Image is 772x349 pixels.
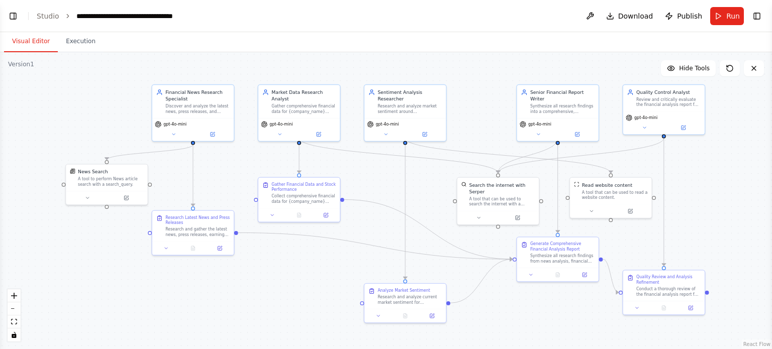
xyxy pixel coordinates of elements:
div: Conduct a thorough review of the financial analysis report for {company_name}, checking for accur... [636,286,701,297]
div: Sentiment Analysis ResearcherResearch and analyze market sentiment around {company_name} by exami... [364,84,447,142]
button: Visual Editor [4,31,58,52]
div: Version 1 [8,60,34,68]
nav: breadcrumb [37,11,173,21]
div: SerperDevToolSearch the internet with SerperA tool that can be used to search the internet with a... [456,177,539,225]
g: Edge from 90548695-c04d-4ad4-a71a-d6667718fd24 to 896b15a3-e595-4ffc-8cb7-cc4595207eb7 [238,229,513,263]
button: Open in side panel [573,271,596,279]
button: Hide Tools [661,60,716,76]
g: Edge from ba986f4f-8556-43eb-bdee-9d5eb682ff21 to 97058e47-3def-4bc4-8488-e7c5393f8801 [402,138,614,173]
button: Open in side panel [664,124,702,132]
button: Open in side panel [499,214,536,222]
button: Open in side panel [108,194,145,202]
g: Edge from df3a9d34-48aa-432a-a8c5-418cf7f897b2 to c8405f25-8eac-4946-9f49-e11857f18901 [660,138,667,266]
div: Generate Comprehensive Financial Analysis Report [530,242,595,252]
img: SerperDevTool [461,182,467,187]
div: Discover and analyze the latest news, press releases, and market developments related to {company... [165,103,230,114]
button: Publish [661,7,706,25]
div: Senior Financial Report WriterSynthesize all research findings into a comprehensive, professional... [516,84,599,142]
g: Edge from 73c23223-e095-403b-860b-f4b9cfdb409e to 896b15a3-e595-4ffc-8cb7-cc4595207eb7 [450,256,513,306]
g: Edge from df3a9d34-48aa-432a-a8c5-418cf7f897b2 to f4377160-72d7-4d47-8172-571ed40f1b74 [495,138,667,173]
div: Financial News Research Specialist [165,89,230,102]
div: A tool that can be used to read a website content. [582,190,648,200]
g: Edge from ba986f4f-8556-43eb-bdee-9d5eb682ff21 to 73c23223-e095-403b-860b-f4b9cfdb409e [402,138,409,279]
g: Edge from 99338ccc-f6d4-42dc-b998-014c063d944f to 896b15a3-e595-4ffc-8cb7-cc4595207eb7 [554,138,561,233]
div: SerplyNewsSearchToolNews SearchA tool to perform News article search with a search_query. [65,164,148,205]
button: toggle interactivity [8,328,21,341]
div: Quality Review and Analysis RefinementConduct a thorough review of the financial analysis report ... [622,270,705,315]
div: Gather Financial Data and Stock PerformanceCollect comprehensive financial data for {company_name... [258,177,341,222]
a: Studio [37,12,59,20]
span: Run [726,11,740,21]
div: Quality Control AnalystReview and critically evaluate the financial analysis report for {company_... [622,84,705,135]
div: Analyze Market SentimentResearch and analyze current market sentiment for {company_name} by exami... [364,283,447,323]
button: Open in side panel [300,131,337,139]
g: Edge from 265c1c57-8562-4cc9-be3d-a2f22345509d to f4377160-72d7-4d47-8172-571ed40f1b74 [296,138,501,173]
div: News Search [78,168,108,175]
div: Research and analyze market sentiment around {company_name} by examining social media discussions... [377,103,442,114]
div: ScrapeWebsiteToolRead website contentA tool that can be used to read a website content. [569,177,652,218]
g: Edge from b58fad1b-1b7d-4cc0-8ab1-023878245d4e to 90548695-c04d-4ad4-a71a-d6667718fd24 [189,145,196,206]
a: React Flow attribution [743,341,770,347]
button: Open in side panel [315,211,337,219]
button: Open in side panel [209,244,231,252]
button: Open in side panel [194,131,231,139]
span: Download [618,11,653,21]
button: zoom in [8,289,21,302]
div: Research Latest News and Press ReleasesResearch and gather the latest news, press releases, earni... [151,210,234,256]
g: Edge from 541ab95c-5535-4e9d-8ac2-2bc22e248ff1 to 896b15a3-e595-4ffc-8cb7-cc4595207eb7 [344,196,513,263]
div: A tool to perform News article search with a search_query. [78,176,144,187]
button: Execution [58,31,104,52]
div: Synthesize all research findings from news analysis, financial data, and sentiment research to cr... [530,253,595,264]
div: React Flow controls [8,289,21,341]
div: Senior Financial Report Writer [530,89,595,102]
button: Show left sidebar [6,9,20,23]
g: Edge from b58fad1b-1b7d-4cc0-8ab1-023878245d4e to 861f2912-dae6-4688-9b1b-b9f5b8a732bd [104,145,197,160]
button: Open in side panel [406,131,444,139]
button: Show right sidebar [750,9,764,23]
button: Open in side panel [679,304,702,312]
button: Open in side panel [612,207,649,215]
button: No output available [391,312,419,320]
button: zoom out [8,302,21,315]
span: gpt-4o-mini [163,122,186,127]
div: Collect comprehensive financial data for {company_name} including current stock price, historical... [271,194,336,204]
button: No output available [179,244,207,252]
button: fit view [8,315,21,328]
img: SerplyNewsSearchTool [70,168,75,174]
div: Gather Financial Data and Stock Performance [271,182,336,192]
span: Hide Tools [679,64,710,72]
span: Publish [677,11,702,21]
div: Sentiment Analysis Researcher [377,89,442,102]
div: A tool that can be used to search the internet with a search_query. Supports different search typ... [469,196,535,207]
div: Market Data Research AnalystGather comprehensive financial data for {company_name} including hist... [258,84,341,142]
div: Financial News Research SpecialistDiscover and analyze the latest news, press releases, and marke... [151,84,234,142]
span: gpt-4o-mini [528,122,551,127]
span: gpt-4o-mini [269,122,293,127]
div: Research and gather the latest news, press releases, earnings announcements, and significant corp... [165,227,230,238]
div: Quality Review and Analysis Refinement [636,275,701,285]
button: Download [602,7,657,25]
button: No output available [650,304,678,312]
g: Edge from 99338ccc-f6d4-42dc-b998-014c063d944f to f4377160-72d7-4d47-8172-571ed40f1b74 [495,138,561,173]
button: Open in side panel [421,312,443,320]
span: gpt-4o-mini [375,122,399,127]
button: Run [710,7,744,25]
button: No output available [544,271,572,279]
button: Open in side panel [558,131,596,139]
div: Market Data Research Analyst [271,89,336,102]
span: gpt-4o-mini [634,115,657,121]
div: Synthesize all research findings into a comprehensive, professional financial analysis report for... [530,103,595,114]
g: Edge from 896b15a3-e595-4ffc-8cb7-cc4595207eb7 to c8405f25-8eac-4946-9f49-e11857f18901 [603,256,619,296]
g: Edge from 265c1c57-8562-4cc9-be3d-a2f22345509d to 541ab95c-5535-4e9d-8ac2-2bc22e248ff1 [296,138,302,173]
div: Analyze Market Sentiment [377,288,430,293]
div: Generate Comprehensive Financial Analysis ReportSynthesize all research findings from news analys... [516,237,599,282]
div: Research and analyze current market sentiment for {company_name} by examining discussions on fina... [377,294,442,305]
div: Read website content [582,182,632,188]
div: Gather comprehensive financial data for {company_name} including historical stock performance, fi... [271,103,336,114]
div: Quality Control Analyst [636,89,701,95]
button: No output available [285,211,313,219]
img: ScrapeWebsiteTool [574,182,580,187]
div: Search the internet with Serper [469,182,535,195]
div: Review and critically evaluate the financial analysis report for {company_name}, identifying gaps... [636,97,701,107]
div: Research Latest News and Press Releases [165,215,230,225]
